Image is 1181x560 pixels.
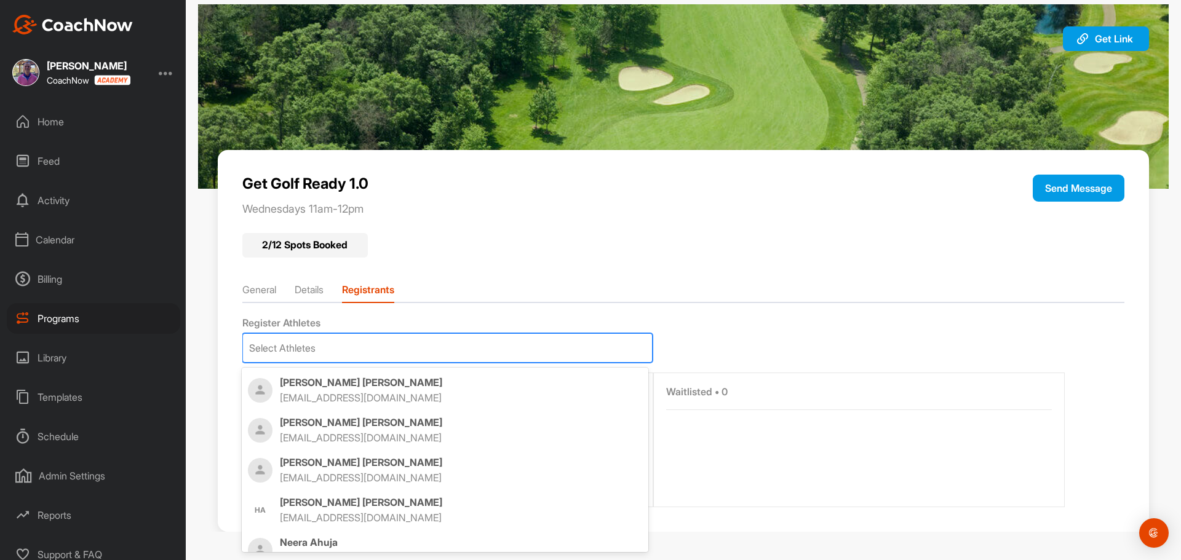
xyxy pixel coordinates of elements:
p: Get Golf Ready 1.0 [242,175,948,192]
div: Calendar [7,224,180,255]
p: Wednesdays 11am-12pm [242,202,948,216]
p: [PERSON_NAME] [PERSON_NAME] [280,496,642,508]
li: Registrants [342,282,394,302]
div: 2 / 12 Spots Booked [242,233,368,258]
span: Register Athletes [242,317,320,329]
div: Templates [7,382,180,412]
div: Reports [7,500,180,530]
li: General [242,282,276,302]
img: CoachNow acadmey [94,75,130,85]
p: Neera Ahuja [280,536,642,548]
img: square_ca7ec96441eb838c310c341fdbc4eb55.jpg [12,59,39,86]
div: Open Intercom Messenger [1139,518,1169,548]
button: Send Message [1033,175,1124,202]
p: [PERSON_NAME] [PERSON_NAME] [280,456,642,468]
div: CoachNow [47,75,130,85]
p: [EMAIL_ADDRESS][DOMAIN_NAME] [280,392,618,404]
p: [EMAIL_ADDRESS][DOMAIN_NAME] [280,432,618,444]
div: Billing [7,264,180,294]
p: [PERSON_NAME] [PERSON_NAME] [280,416,642,428]
div: Home [7,106,180,137]
img: 9.jpg [198,4,1169,189]
img: svg+xml;base64,PHN2ZyB3aWR0aD0iMjAiIGhlaWdodD0iMjAiIHZpZXdCb3g9IjAgMCAyMCAyMCIgZmlsbD0ibm9uZSIgeG... [1075,31,1090,46]
img: Profile picture [248,458,272,483]
div: HA [255,506,266,515]
p: [PERSON_NAME] [PERSON_NAME] [280,376,642,388]
span: Waitlisted • 0 [666,385,728,398]
div: Select Athletes [249,341,316,355]
div: Library [7,342,180,373]
div: Programs [7,303,180,334]
img: CoachNow [12,15,133,34]
div: [PERSON_NAME] [47,61,130,71]
li: Details [295,282,324,302]
div: Activity [7,185,180,216]
span: Get Link [1095,33,1133,45]
img: Profile picture [248,418,272,443]
p: [EMAIL_ADDRESS][DOMAIN_NAME] [280,471,618,484]
div: Feed [7,146,180,176]
p: [EMAIL_ADDRESS][DOMAIN_NAME] [280,511,618,524]
img: Profile picture [248,378,272,403]
div: Schedule [7,421,180,452]
div: Admin Settings [7,460,180,491]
